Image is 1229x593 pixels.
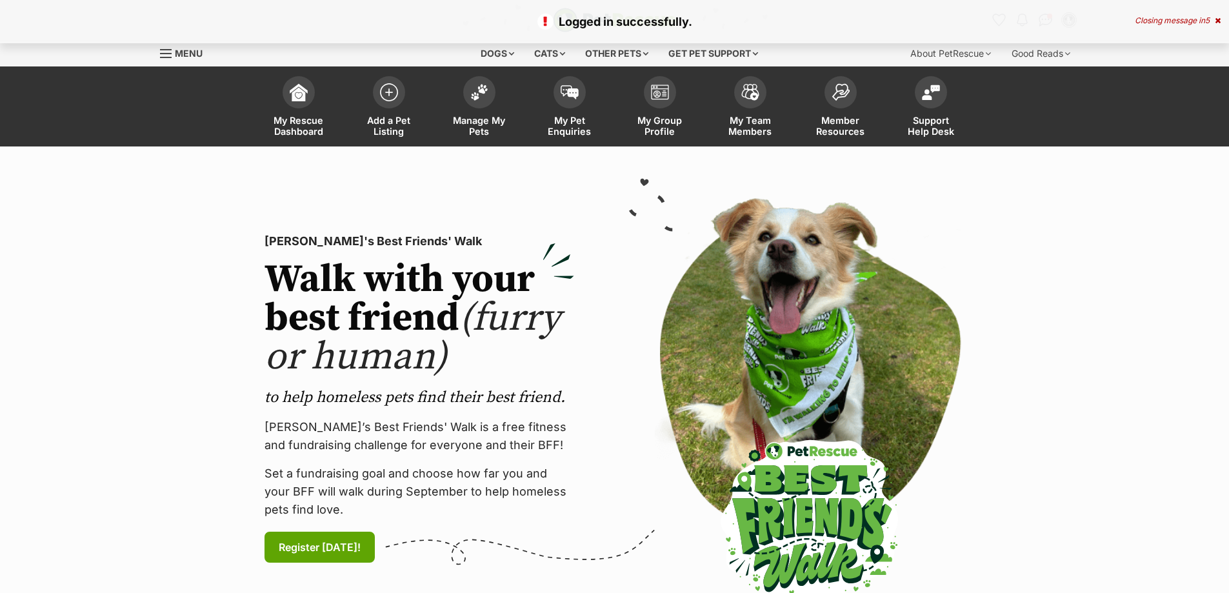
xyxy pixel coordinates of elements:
[832,83,850,101] img: member-resources-icon-8e73f808a243e03378d46382f2149f9095a855e16c252ad45f914b54edf8863c.svg
[265,532,375,563] a: Register [DATE]!
[344,70,434,146] a: Add a Pet Listing
[525,70,615,146] a: My Pet Enquiries
[290,83,308,101] img: dashboard-icon-eb2f2d2d3e046f16d808141f083e7271f6b2e854fb5c12c21221c1fb7104beca.svg
[795,70,886,146] a: Member Resources
[265,232,574,250] p: [PERSON_NAME]'s Best Friends' Walk
[615,70,705,146] a: My Group Profile
[812,115,870,137] span: Member Resources
[254,70,344,146] a: My Rescue Dashboard
[472,41,523,66] div: Dogs
[576,41,657,66] div: Other pets
[265,294,561,381] span: (furry or human)
[380,83,398,101] img: add-pet-listing-icon-0afa8454b4691262ce3f59096e99ab1cd57d4a30225e0717b998d2c9b9846f56.svg
[631,115,689,137] span: My Group Profile
[705,70,795,146] a: My Team Members
[922,85,940,100] img: help-desk-icon-fdf02630f3aa405de69fd3d07c3f3aa587a6932b1a1747fa1d2bba05be0121f9.svg
[561,85,579,99] img: pet-enquiries-icon-7e3ad2cf08bfb03b45e93fb7055b45f3efa6380592205ae92323e6603595dc1f.svg
[434,70,525,146] a: Manage My Pets
[265,261,574,377] h2: Walk with your best friend
[525,41,574,66] div: Cats
[886,70,976,146] a: Support Help Desk
[265,418,574,454] p: [PERSON_NAME]’s Best Friends' Walk is a free fitness and fundraising challenge for everyone and t...
[265,387,574,408] p: to help homeless pets find their best friend.
[741,84,759,101] img: team-members-icon-5396bd8760b3fe7c0b43da4ab00e1e3bb1a5d9ba89233759b79545d2d3fc5d0d.svg
[651,85,669,100] img: group-profile-icon-3fa3cf56718a62981997c0bc7e787c4b2cf8bcc04b72c1350f741eb67cf2f40e.svg
[541,115,599,137] span: My Pet Enquiries
[721,115,779,137] span: My Team Members
[659,41,767,66] div: Get pet support
[1003,41,1079,66] div: Good Reads
[265,465,574,519] p: Set a fundraising goal and choose how far you and your BFF will walk during September to help hom...
[160,41,212,64] a: Menu
[450,115,508,137] span: Manage My Pets
[270,115,328,137] span: My Rescue Dashboard
[902,115,960,137] span: Support Help Desk
[901,41,1000,66] div: About PetRescue
[279,539,361,555] span: Register [DATE]!
[175,48,203,59] span: Menu
[360,115,418,137] span: Add a Pet Listing
[470,84,488,101] img: manage-my-pets-icon-02211641906a0b7f246fdf0571729dbe1e7629f14944591b6c1af311fb30b64b.svg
